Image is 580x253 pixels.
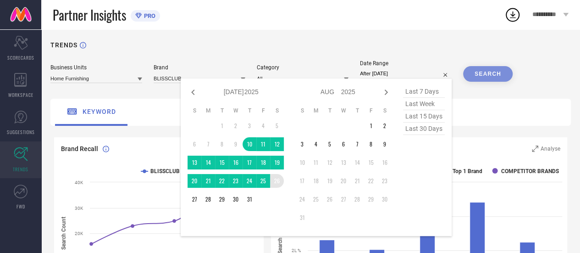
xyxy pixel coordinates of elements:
[243,192,256,206] td: Thu Jul 31 2025
[337,156,350,169] td: Wed Aug 13 2025
[188,174,201,188] td: Sun Jul 20 2025
[229,119,243,133] td: Wed Jul 02 2025
[243,107,256,114] th: Thursday
[364,174,378,188] td: Fri Aug 22 2025
[83,108,116,115] span: keyword
[532,146,538,152] svg: Zoom
[323,137,337,151] td: Tue Aug 05 2025
[201,174,215,188] td: Mon Jul 21 2025
[309,137,323,151] td: Mon Aug 04 2025
[17,203,25,210] span: FWD
[50,41,77,49] h1: TRENDS
[256,119,270,133] td: Fri Jul 04 2025
[215,137,229,151] td: Tue Jul 08 2025
[378,137,392,151] td: Sat Aug 09 2025
[403,98,445,110] span: last week
[337,107,350,114] th: Wednesday
[270,174,284,188] td: Sat Jul 26 2025
[364,192,378,206] td: Fri Aug 29 2025
[504,6,521,23] div: Open download list
[360,69,452,79] input: Select date range
[75,180,83,185] text: 40K
[295,107,309,114] th: Sunday
[323,107,337,114] th: Tuesday
[337,137,350,151] td: Wed Aug 06 2025
[257,64,348,71] div: Category
[270,137,284,151] td: Sat Jul 12 2025
[188,156,201,169] td: Sun Jul 13 2025
[323,192,337,206] td: Tue Aug 26 2025
[75,231,83,236] text: 20K
[364,119,378,133] td: Fri Aug 01 2025
[381,87,392,98] div: Next month
[378,174,392,188] td: Sat Aug 23 2025
[7,129,35,135] span: SUGGESTIONS
[75,206,83,211] text: 30K
[61,217,67,250] tspan: Search Count
[201,192,215,206] td: Mon Jul 28 2025
[8,91,33,98] span: WORKSPACE
[256,156,270,169] td: Fri Jul 18 2025
[364,156,378,169] td: Fri Aug 15 2025
[378,107,392,114] th: Saturday
[256,137,270,151] td: Fri Jul 11 2025
[364,137,378,151] td: Fri Aug 08 2025
[243,174,256,188] td: Thu Jul 24 2025
[403,85,445,98] span: last 7 days
[295,137,309,151] td: Sun Aug 03 2025
[188,107,201,114] th: Sunday
[323,156,337,169] td: Tue Aug 12 2025
[309,174,323,188] td: Mon Aug 18 2025
[350,174,364,188] td: Thu Aug 21 2025
[13,166,28,173] span: TRENDS
[295,174,309,188] td: Sun Aug 17 2025
[295,211,309,225] td: Sun Aug 31 2025
[50,64,142,71] div: Business Units
[350,137,364,151] td: Thu Aug 07 2025
[295,156,309,169] td: Sun Aug 10 2025
[292,248,301,253] text: 2L %
[270,156,284,169] td: Sat Jul 19 2025
[229,192,243,206] td: Wed Jul 30 2025
[188,87,199,98] div: Previous month
[61,145,98,152] span: Brand Recall
[53,6,126,24] span: Partner Insights
[229,107,243,114] th: Wednesday
[378,192,392,206] td: Sat Aug 30 2025
[350,192,364,206] td: Thu Aug 28 2025
[270,119,284,133] td: Sat Jul 05 2025
[154,64,245,71] div: Brand
[229,174,243,188] td: Wed Jul 23 2025
[215,192,229,206] td: Tue Jul 29 2025
[309,192,323,206] td: Mon Aug 25 2025
[229,137,243,151] td: Wed Jul 09 2025
[201,156,215,169] td: Mon Jul 14 2025
[201,137,215,151] td: Mon Jul 07 2025
[215,156,229,169] td: Tue Jul 15 2025
[403,110,445,123] span: last 15 days
[350,107,364,114] th: Thursday
[378,156,392,169] td: Sat Aug 16 2025
[360,60,452,67] div: Date Range
[453,168,482,174] text: Top 1 Brand
[309,156,323,169] td: Mon Aug 11 2025
[243,119,256,133] td: Thu Jul 03 2025
[188,192,201,206] td: Sun Jul 27 2025
[7,54,34,61] span: SCORECARDS
[150,168,180,174] text: BLISSCLUB
[309,107,323,114] th: Monday
[350,156,364,169] td: Thu Aug 14 2025
[403,123,445,135] span: last 30 days
[229,156,243,169] td: Wed Jul 16 2025
[364,107,378,114] th: Friday
[337,174,350,188] td: Wed Aug 20 2025
[215,107,229,114] th: Tuesday
[295,192,309,206] td: Sun Aug 24 2025
[270,107,284,114] th: Saturday
[256,174,270,188] td: Fri Jul 25 2025
[215,174,229,188] td: Tue Jul 22 2025
[256,107,270,114] th: Friday
[188,137,201,151] td: Sun Jul 06 2025
[201,107,215,114] th: Monday
[337,192,350,206] td: Wed Aug 27 2025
